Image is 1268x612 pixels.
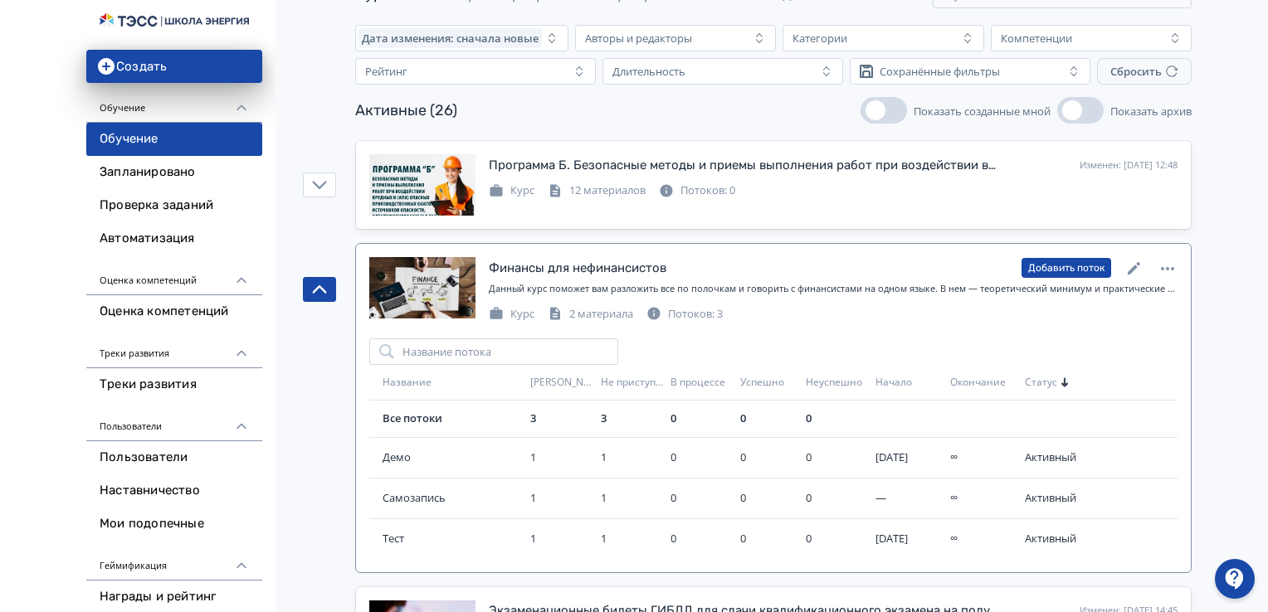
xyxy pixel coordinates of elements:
[740,410,799,427] div: 0
[806,449,870,466] div: 0
[1001,32,1072,45] div: Компетенции
[86,541,262,580] div: Геймификация
[1025,376,1057,390] span: Статус
[612,65,685,78] div: Длительность
[86,189,262,222] a: Проверка заданий
[86,83,262,123] div: Обучение
[602,58,843,85] button: Длительность
[671,531,733,547] div: 0
[86,508,262,541] a: Мои подопечные
[740,376,799,390] div: Успешно
[1110,104,1192,119] span: Показать архив
[991,25,1192,51] button: Компетенции
[914,104,1051,119] span: Показать созданные мной
[806,490,870,507] div: 0
[530,531,594,547] div: 1
[671,449,733,466] div: 0
[86,474,262,508] a: Наставничество
[383,490,524,507] a: Самозапись
[383,531,524,547] a: Тест
[806,410,870,427] div: 0
[86,156,262,189] a: Запланировано
[86,368,262,401] a: Треки развития
[355,100,457,122] div: Активные (26)
[86,441,262,474] a: Пользователи
[671,410,733,427] div: 0
[601,410,665,427] div: 3
[365,65,407,78] div: Рейтинг
[1097,58,1192,85] button: Сбросить
[950,449,1018,466] div: ∞
[86,401,262,441] div: Пользователи
[671,376,733,390] div: В процессе
[1022,258,1111,278] button: Добавить поток
[671,490,733,507] div: 0
[740,449,799,466] div: 0
[100,13,249,29] img: https://files.teachbase.ru/system/account/58100/logo/medium-61d145adc09abfe037a1aefb650fc09a.png
[783,25,983,51] button: Категории
[489,156,998,175] div: Программа Б. Безопасные методы и приемы выполнения работ при воздействии вредных и (или) опасных ...
[875,449,944,466] div: 2 сент. 2025
[950,531,1018,547] div: ∞
[601,531,665,547] div: 1
[875,376,912,390] span: Начало
[548,306,633,323] div: 2 материала
[548,182,646,199] div: 12 материалов
[740,490,799,507] div: 0
[585,32,692,45] div: Авторы и редакторы
[355,25,568,51] button: Дата изменения: сначала новые
[806,531,870,547] div: 0
[86,222,262,255] a: Автоматизация
[489,282,1178,296] div: Данный курс поможет вам разложить все по полочкам и говорить с финансистами на одном языке. В нем...
[489,182,534,199] div: Курс
[875,490,944,507] div: —
[880,65,1000,78] div: Сохранённые фильтры
[575,25,776,51] button: Авторы и редакторы
[806,376,870,390] div: Неуспешно
[601,449,665,466] div: 1
[1025,490,1084,507] div: Активный
[489,259,666,278] div: Финансы для нефинансистов
[383,376,432,390] span: Название
[86,295,262,328] a: Оценка компетенций
[530,449,594,466] div: 1
[740,531,799,547] div: 0
[601,376,665,390] div: Не приступали
[792,32,847,45] div: Категории
[875,531,944,547] div: 25 сент. 2025
[489,306,534,323] div: Курс
[659,182,735,199] div: Потоков: 0
[950,376,1006,390] span: Окончание
[86,328,262,368] div: Треки развития
[601,490,665,507] div: 1
[86,255,262,295] div: Оценка компетенций
[1025,531,1084,547] div: Активный
[530,410,594,427] div: 3
[383,449,524,466] a: Демо
[383,410,442,425] a: Все потоки
[646,306,723,323] div: Потоков: 3
[355,58,596,85] button: Рейтинг
[86,50,262,83] button: Создать
[530,490,594,507] div: 1
[1025,449,1084,466] div: Активный
[1080,158,1178,172] div: Изменен: [DATE] 12:48
[86,123,262,156] a: Обучение
[850,58,1090,85] button: Сохранённые фильтры
[362,32,539,45] span: Дата изменения: сначала новые
[530,376,594,390] div: [PERSON_NAME]
[950,490,1018,507] div: ∞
